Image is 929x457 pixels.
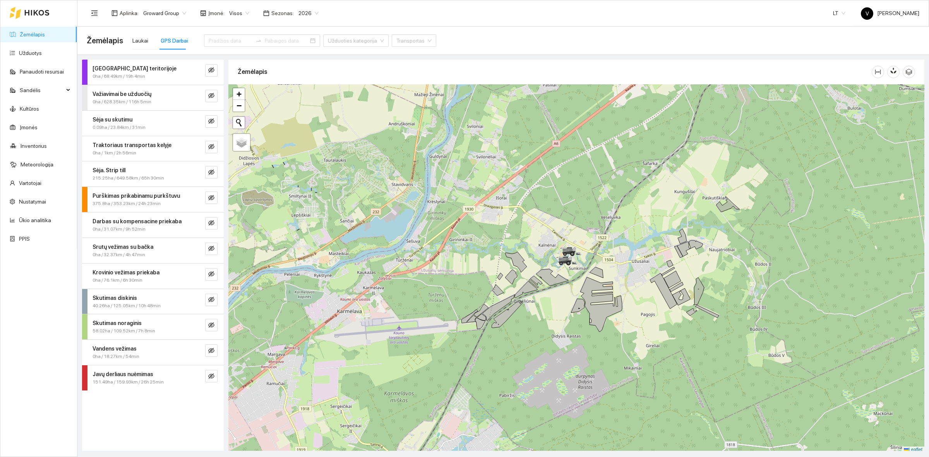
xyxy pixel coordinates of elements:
[82,314,224,339] div: Skutimas noraginis58.02ha / 109.52km / 7h 8mineye-invisible
[205,344,218,357] button: eye-invisible
[237,101,242,110] span: −
[93,167,125,173] strong: Sėja. Strip till
[93,175,164,182] span: 215.25ha / 649.58km / 65h 30min
[904,447,922,452] a: Leaflet
[208,169,214,176] span: eye-invisible
[208,347,214,355] span: eye-invisible
[255,38,262,44] span: swap-right
[93,244,153,250] strong: Srutų vežimas su bačka
[200,10,206,16] span: shop
[93,218,182,224] strong: Darbas su kompensacine priekaba
[205,166,218,178] button: eye-invisible
[93,346,137,352] strong: Vandens vežimas
[861,10,919,16] span: [PERSON_NAME]
[205,319,218,331] button: eye-invisible
[82,340,224,365] div: Vandens vežimas0ha / 18.27km / 54mineye-invisible
[205,141,218,153] button: eye-invisible
[208,9,225,17] span: Įmonė :
[93,269,159,276] strong: Krovinio vežimas priekaba
[205,64,218,77] button: eye-invisible
[208,271,214,278] span: eye-invisible
[208,373,214,380] span: eye-invisible
[233,100,245,111] a: Zoom out
[82,238,224,263] div: Srutų vežimas su bačka0ha / 32.37km / 4h 47mineye-invisible
[205,370,218,382] button: eye-invisible
[82,187,224,212] div: Purškimas prikabinamu purkštuvu375.8ha / 353.23km / 24h 23mineye-invisible
[82,365,224,390] div: Javų derliaus nuėmimas151.49ha / 159.93km / 26h 25mineye-invisible
[82,264,224,289] div: Krovinio vežimas priekaba0ha / 76.1km / 6h 30mineye-invisible
[208,322,214,329] span: eye-invisible
[205,268,218,281] button: eye-invisible
[205,217,218,229] button: eye-invisible
[872,69,884,75] span: column-width
[93,353,139,360] span: 0ha / 18.27km / 54min
[208,220,214,227] span: eye-invisible
[93,320,142,326] strong: Skutimas noraginis
[238,61,872,83] div: Žemėlapis
[82,111,224,136] div: Sėja su skutimu0.09ha / 23.84km / 31mineye-invisible
[93,116,132,123] strong: Sėja su skutimu
[93,65,177,72] strong: [GEOGRAPHIC_DATA] teritorijoje
[93,295,137,301] strong: Skutimas diskinis
[205,294,218,306] button: eye-invisible
[19,199,46,205] a: Nustatymai
[20,82,64,98] span: Sandėlis
[209,36,252,45] input: Pradžios data
[265,36,309,45] input: Pabaigos data
[208,92,214,100] span: eye-invisible
[205,115,218,128] button: eye-invisible
[82,212,224,238] div: Darbas su kompensacine priekaba0ha / 31.07km / 9h 52mineye-invisible
[208,118,214,125] span: eye-invisible
[120,9,139,17] span: Aplinka :
[208,245,214,253] span: eye-invisible
[93,371,153,377] strong: Javų derliaus nuėmimas
[229,7,249,19] span: Visos
[833,7,845,19] span: LT
[93,226,146,233] span: 0ha / 31.07km / 9h 52min
[93,193,180,199] strong: Purškimas prikabinamu purkštuvu
[143,7,186,19] span: Groward Group
[82,136,224,161] div: Traktoriaus transportas kelyje0ha / 1km / 2h 56mineye-invisible
[93,73,145,80] span: 0ha / 68.49km / 19h 4min
[21,161,53,168] a: Meteorologija
[87,5,102,21] button: menu-fold
[132,36,148,45] div: Laukai
[208,67,214,74] span: eye-invisible
[205,192,218,204] button: eye-invisible
[82,289,224,314] div: Skutimas diskinis40.26ha / 125.05km / 10h 48mineye-invisible
[93,91,151,97] strong: Važiavimai be užduočių
[271,9,294,17] span: Sezonas :
[87,34,123,47] span: Žemėlapis
[93,327,155,335] span: 58.02ha / 109.52km / 7h 8min
[82,60,224,85] div: [GEOGRAPHIC_DATA] teritorijoje0ha / 68.49km / 19h 4mineye-invisible
[233,134,250,151] a: Layers
[237,89,242,99] span: +
[866,7,869,20] span: V
[20,106,39,112] a: Kultūros
[161,36,188,45] div: GPS Darbai
[19,217,51,223] a: Ūkio analitika
[19,50,42,56] a: Užduotys
[82,161,224,187] div: Sėja. Strip till215.25ha / 649.58km / 65h 30mineye-invisible
[93,200,161,207] span: 375.8ha / 353.23km / 24h 23min
[19,180,41,186] a: Vartotojai
[93,142,171,148] strong: Traktoriaus transportas kelyje
[93,124,146,131] span: 0.09ha / 23.84km / 31min
[91,10,98,17] span: menu-fold
[263,10,269,16] span: calendar
[21,143,47,149] a: Inventorius
[233,88,245,100] a: Zoom in
[93,98,151,106] span: 0ha / 628.35km / 116h 5min
[205,90,218,102] button: eye-invisible
[93,277,142,284] span: 0ha / 76.1km / 6h 30min
[208,195,214,202] span: eye-invisible
[233,117,245,128] button: Initiate a new search
[208,144,214,151] span: eye-invisible
[19,236,30,242] a: PPIS
[205,243,218,255] button: eye-invisible
[82,85,224,110] div: Važiavimai be užduočių0ha / 628.35km / 116h 5mineye-invisible
[20,68,64,75] a: Panaudoti resursai
[93,149,136,157] span: 0ha / 1km / 2h 56min
[93,302,161,310] span: 40.26ha / 125.05km / 10h 48min
[111,10,118,16] span: layout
